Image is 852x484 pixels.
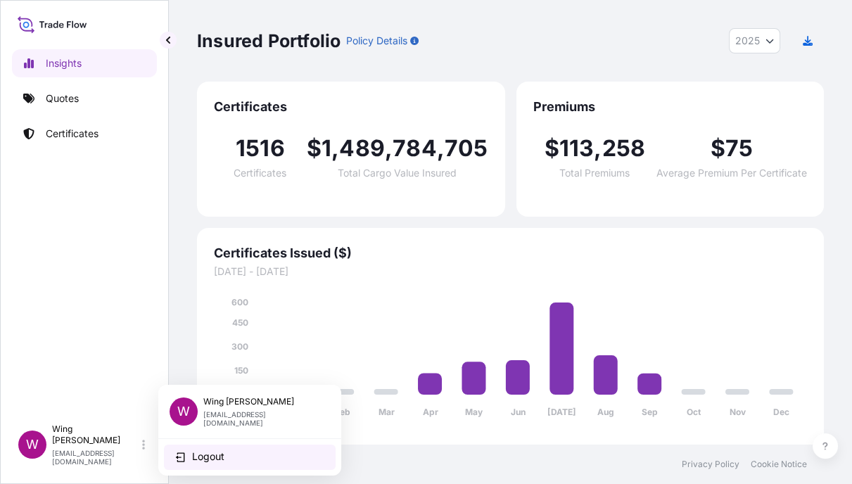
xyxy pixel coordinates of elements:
[331,137,339,160] span: ,
[725,137,753,160] span: 75
[214,265,807,279] span: [DATE] - [DATE]
[379,407,395,417] tspan: Mar
[307,137,322,160] span: $
[559,168,630,178] span: Total Premiums
[335,407,350,417] tspan: Feb
[231,297,248,307] tspan: 600
[26,438,39,452] span: W
[177,405,190,419] span: W
[339,137,385,160] span: 489
[544,137,559,160] span: $
[234,365,248,376] tspan: 150
[346,34,407,48] p: Policy Details
[437,137,445,160] span: ,
[559,137,595,160] span: 113
[12,49,157,77] a: Insights
[751,459,807,470] a: Cookie Notice
[52,449,139,466] p: [EMAIL_ADDRESS][DOMAIN_NAME]
[602,137,645,160] span: 258
[711,137,725,160] span: $
[642,407,658,417] tspan: Sep
[385,137,393,160] span: ,
[12,84,157,113] a: Quotes
[46,127,98,141] p: Certificates
[730,407,746,417] tspan: Nov
[46,91,79,106] p: Quotes
[234,168,286,178] span: Certificates
[656,168,807,178] span: Average Premium Per Certificate
[445,137,488,160] span: 705
[338,168,457,178] span: Total Cargo Value Insured
[214,98,488,115] span: Certificates
[164,445,336,470] button: Logout
[203,410,319,427] p: [EMAIL_ADDRESS][DOMAIN_NAME]
[547,407,576,417] tspan: [DATE]
[735,34,760,48] span: 2025
[594,137,602,160] span: ,
[46,56,82,70] p: Insights
[393,137,437,160] span: 784
[773,407,789,417] tspan: Dec
[322,137,331,160] span: 1
[533,98,808,115] span: Premiums
[12,120,157,148] a: Certificates
[232,317,248,328] tspan: 450
[197,30,341,52] p: Insured Portfolio
[465,407,483,417] tspan: May
[52,423,139,446] p: Wing [PERSON_NAME]
[214,245,807,262] span: Certificates Issued ($)
[192,450,224,464] span: Logout
[511,407,526,417] tspan: Jun
[729,28,780,53] button: Year Selector
[682,459,739,470] a: Privacy Policy
[231,341,248,352] tspan: 300
[597,407,614,417] tspan: Aug
[236,137,285,160] span: 1516
[203,396,319,407] p: Wing [PERSON_NAME]
[422,407,438,417] tspan: Apr
[687,407,701,417] tspan: Oct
